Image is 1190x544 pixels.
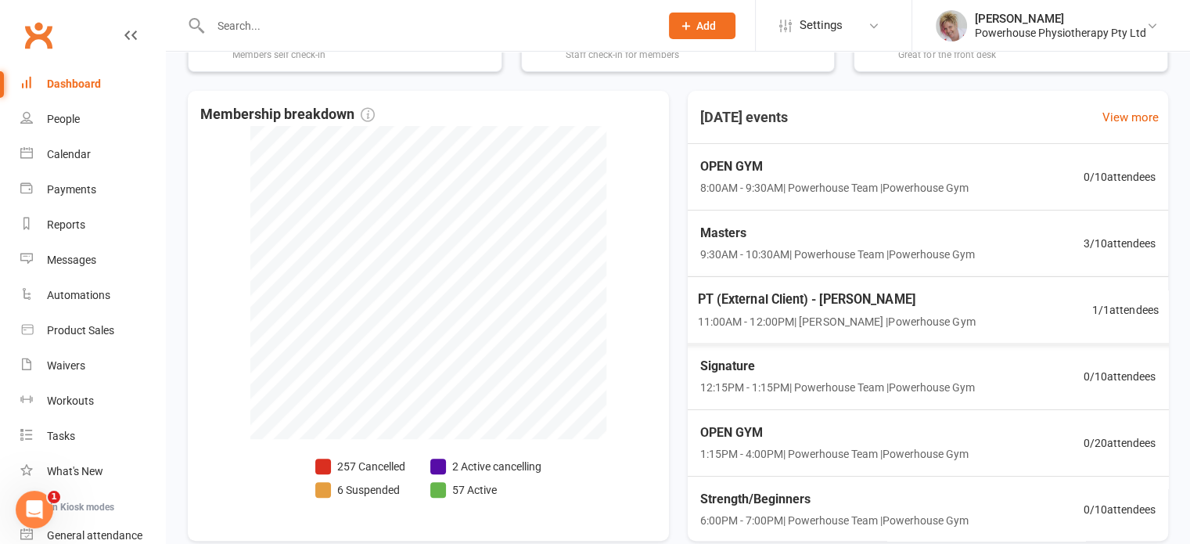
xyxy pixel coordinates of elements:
[975,26,1146,40] div: Powerhouse Physiotherapy Pty Ltd
[20,384,165,419] a: Workouts
[1084,434,1156,452] span: 0 / 20 attendees
[430,481,541,499] li: 57 Active
[700,489,969,510] span: Strength/Beginners
[700,157,969,177] span: OPEN GYM
[975,12,1146,26] div: [PERSON_NAME]
[700,356,975,376] span: Signature
[48,491,60,503] span: 1
[315,481,405,499] li: 6 Suspended
[20,172,165,207] a: Payments
[232,49,329,60] div: Members self check-in
[697,289,975,309] span: PT (External Client) - [PERSON_NAME]
[688,103,800,131] h3: [DATE] events
[696,20,716,32] span: Add
[1084,368,1156,385] span: 0 / 10 attendees
[700,223,975,243] span: Masters
[206,15,649,37] input: Search...
[19,16,58,55] a: Clubworx
[20,67,165,102] a: Dashboard
[700,445,969,463] span: 1:15PM - 4:00PM | Powerhouse Team | Powerhouse Gym
[47,77,101,90] div: Dashboard
[47,529,142,542] div: General attendance
[936,10,967,41] img: thumb_image1590539733.png
[20,313,165,348] a: Product Sales
[47,324,114,337] div: Product Sales
[700,179,969,196] span: 8:00AM - 9:30AM | Powerhouse Team | Powerhouse Gym
[47,254,96,266] div: Messages
[47,430,75,442] div: Tasks
[1084,168,1156,186] span: 0 / 10 attendees
[20,207,165,243] a: Reports
[20,454,165,489] a: What's New
[566,49,679,60] div: Staff check-in for members
[697,312,975,330] span: 11:00AM - 12:00PM | [PERSON_NAME] | Powerhouse Gym
[800,8,843,43] span: Settings
[47,148,91,160] div: Calendar
[430,458,541,475] li: 2 Active cancelling
[20,243,165,278] a: Messages
[47,465,103,477] div: What's New
[47,183,96,196] div: Payments
[669,13,735,39] button: Add
[1102,108,1159,127] a: View more
[47,289,110,301] div: Automations
[315,458,405,475] li: 257 Cancelled
[20,102,165,137] a: People
[47,113,80,125] div: People
[1091,301,1158,319] span: 1 / 1 attendees
[20,419,165,454] a: Tasks
[898,49,1072,60] div: Great for the front desk
[700,379,975,396] span: 12:15PM - 1:15PM | Powerhouse Team | Powerhouse Gym
[20,348,165,384] a: Waivers
[47,359,85,372] div: Waivers
[700,246,975,263] span: 9:30AM - 10:30AM | Powerhouse Team | Powerhouse Gym
[1084,501,1156,518] span: 0 / 10 attendees
[700,423,969,443] span: OPEN GYM
[1084,235,1156,252] span: 3 / 10 attendees
[47,218,85,231] div: Reports
[16,491,53,528] iframe: Intercom live chat
[20,137,165,172] a: Calendar
[20,278,165,313] a: Automations
[200,103,375,126] span: Membership breakdown
[700,512,969,529] span: 6:00PM - 7:00PM | Powerhouse Team | Powerhouse Gym
[47,394,94,407] div: Workouts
